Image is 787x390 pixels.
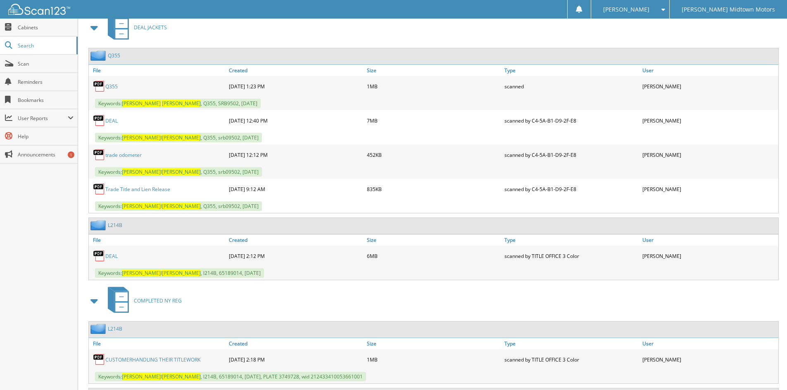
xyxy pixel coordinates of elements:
[134,24,167,31] span: DEAL JACKETS
[18,78,74,85] span: Reminders
[18,115,68,122] span: User Reports
[89,234,227,246] a: File
[502,248,640,264] div: scanned by TITLE OFFICE 3 Color
[90,50,108,61] img: folder2.png
[93,353,105,366] img: PDF.png
[227,112,365,129] div: [DATE] 12:40 PM
[365,181,503,197] div: 835KB
[162,100,201,107] span: [PERSON_NAME]
[502,234,640,246] a: Type
[95,99,261,108] span: Keywords: , Q355, SRB9502, [DATE]
[95,167,262,177] span: Keywords: l , Q355, srb09502, [DATE]
[122,134,161,141] span: [PERSON_NAME]
[502,78,640,95] div: scanned
[640,338,778,349] a: User
[8,4,70,15] img: scan123-logo-white.svg
[640,78,778,95] div: [PERSON_NAME]
[227,338,365,349] a: Created
[105,83,118,90] a: Q355
[162,168,201,175] span: [PERSON_NAME]
[103,284,182,317] a: COMPLETED NY REG
[502,338,640,349] a: Type
[603,7,649,12] span: [PERSON_NAME]
[108,222,122,229] a: L214B
[68,151,74,158] div: 1
[105,253,118,260] a: DEAL
[746,350,787,390] iframe: Chat Widget
[105,356,200,363] a: CUSTOMERHANDLING THEIR TITLEWORK
[89,338,227,349] a: File
[18,151,74,158] span: Announcements
[18,60,74,67] span: Scan
[227,147,365,163] div: [DATE] 12:12 PM
[365,248,503,264] div: 6MB
[93,183,105,195] img: PDF.png
[18,24,74,31] span: Cabinets
[95,201,262,211] span: Keywords: l , Q355, srb09502, [DATE]
[95,133,262,142] span: Keywords: l , Q355, srb09502, [DATE]
[162,134,201,141] span: [PERSON_NAME]
[90,324,108,334] img: folder2.png
[162,269,201,277] span: [PERSON_NAME]
[122,203,161,210] span: [PERSON_NAME]
[95,372,366,381] span: Keywords: l , l214B, 65189014, [DATE], PLATE 3749728, wid 212433410053661001
[227,65,365,76] a: Created
[365,338,503,349] a: Size
[365,147,503,163] div: 452KB
[502,351,640,368] div: scanned by TITLE OFFICE 3 Color
[640,112,778,129] div: [PERSON_NAME]
[502,181,640,197] div: scanned by C4-5A-B1-D9-2F-E8
[105,186,170,193] a: Trade Title and Lien Release
[640,65,778,76] a: User
[640,147,778,163] div: [PERSON_NAME]
[502,112,640,129] div: scanned by C4-5A-B1-D9-2F-E8
[365,78,503,95] div: 1MB
[122,100,161,107] span: [PERSON_NAME]
[365,351,503,368] div: 1MB
[108,325,122,332] a: L214B
[93,114,105,127] img: PDF.png
[93,149,105,161] img: PDF.png
[365,112,503,129] div: 7MB
[640,234,778,246] a: User
[105,151,142,158] a: trade odometer
[18,133,74,140] span: Help
[93,250,105,262] img: PDF.png
[227,351,365,368] div: [DATE] 2:18 PM
[122,168,161,175] span: [PERSON_NAME]
[162,373,201,380] span: [PERSON_NAME]
[227,234,365,246] a: Created
[640,351,778,368] div: [PERSON_NAME]
[105,117,118,124] a: DEAL
[18,42,72,49] span: Search
[365,234,503,246] a: Size
[227,181,365,197] div: [DATE] 9:12 AM
[103,11,167,44] a: DEAL JACKETS
[365,65,503,76] a: Size
[640,248,778,264] div: [PERSON_NAME]
[89,65,227,76] a: File
[134,297,182,304] span: COMPLETED NY REG
[682,7,775,12] span: [PERSON_NAME] Midtown Motors
[502,147,640,163] div: scanned by C4-5A-B1-D9-2F-E8
[640,181,778,197] div: [PERSON_NAME]
[90,220,108,230] img: folder2.png
[93,80,105,92] img: PDF.png
[162,203,201,210] span: [PERSON_NAME]
[122,373,161,380] span: [PERSON_NAME]
[122,269,161,277] span: [PERSON_NAME]
[95,268,264,278] span: Keywords: l , l214B, 65189014, [DATE]
[227,78,365,95] div: [DATE] 1:23 PM
[502,65,640,76] a: Type
[18,97,74,104] span: Bookmarks
[227,248,365,264] div: [DATE] 2:12 PM
[108,52,120,59] a: Q355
